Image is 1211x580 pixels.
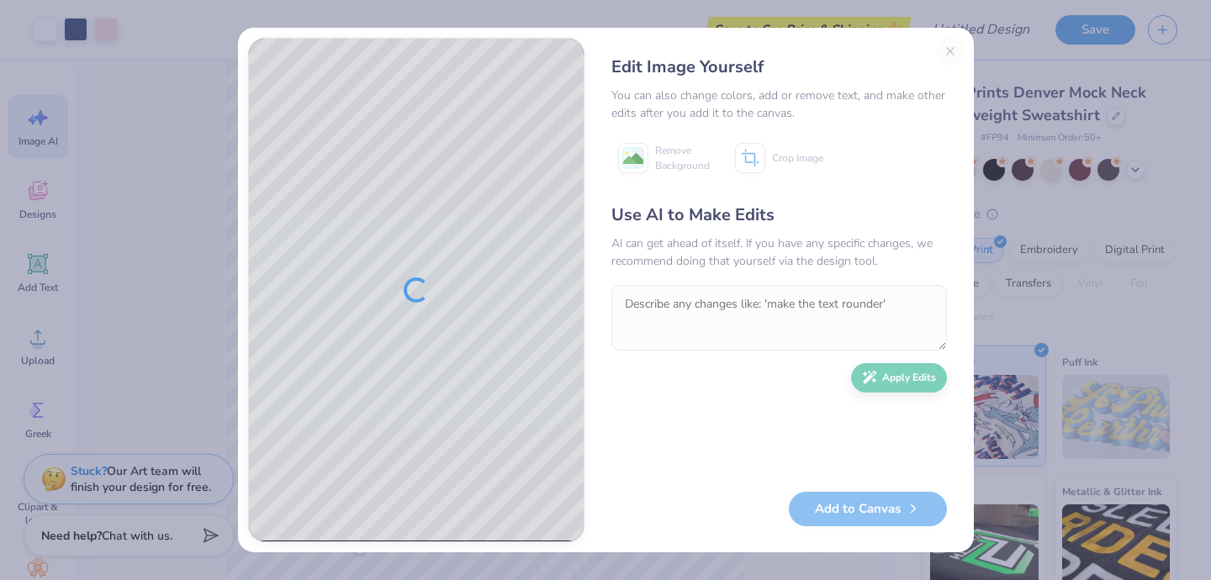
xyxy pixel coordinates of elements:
[772,150,823,166] span: Crop Image
[611,137,717,179] button: Remove Background
[611,87,947,122] div: You can also change colors, add or remove text, and make other edits after you add it to the canvas.
[611,235,947,270] div: AI can get ahead of itself. If you have any specific changes, we recommend doing that yourself vi...
[611,203,947,228] div: Use AI to Make Edits
[655,143,710,173] span: Remove Background
[611,55,947,80] div: Edit Image Yourself
[728,137,833,179] button: Crop Image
